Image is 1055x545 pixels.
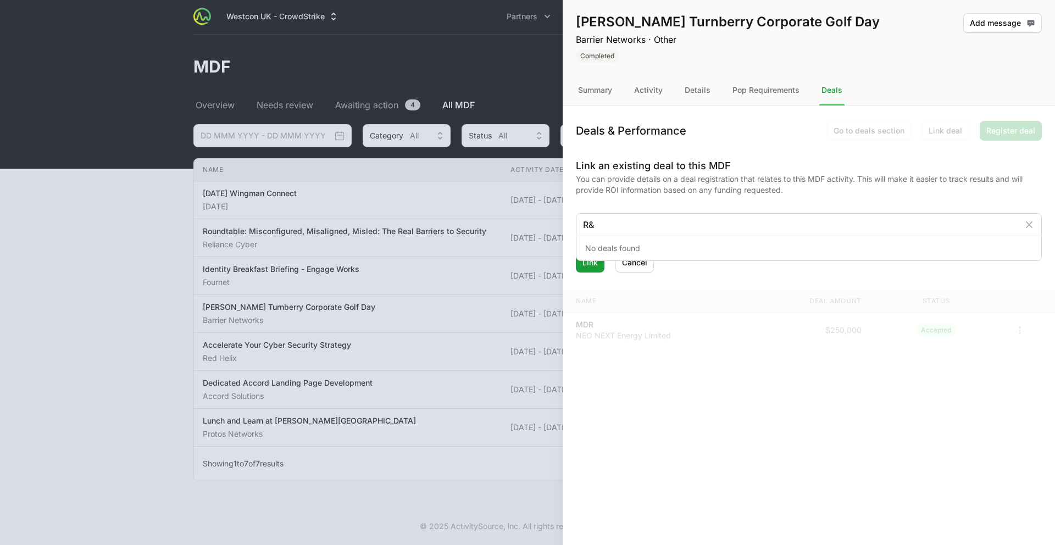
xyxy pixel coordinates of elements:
div: Details [682,76,713,105]
h3: Link an existing deal to this MDF [576,158,1042,174]
div: Activity [632,76,665,105]
div: Pop Requirements [730,76,802,105]
p: NEO NEXT Energy Limited [576,330,671,341]
div: No deals found [579,238,1039,258]
p: You can provide details on a deal registration that relates to this MDF activity. This will make ... [576,174,1042,196]
h1: [PERSON_NAME] Turnberry Corporate Golf Day [576,13,880,31]
button: Cancel [615,253,654,272]
span: Deal amount [809,297,862,305]
span: Name [571,297,596,305]
div: Activity actions [963,13,1042,63]
div: Summary [576,76,614,105]
button: Add message [963,13,1042,33]
span: Cancel [622,256,647,269]
div: Deals [819,76,845,105]
span: Activity Status [576,48,880,63]
span: Link [582,256,598,269]
h1: Deals & Performance [576,123,686,138]
button: Link [576,253,604,272]
nav: Tabs [563,76,1055,105]
button: Open options [1011,321,1029,339]
span: $250,000 [825,325,862,336]
span: Add message [970,16,1035,30]
input: Search deal [583,218,1019,231]
p: Barrier Networks · Other [576,33,880,46]
p: MDR [576,319,671,330]
span: Status [923,297,951,305]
